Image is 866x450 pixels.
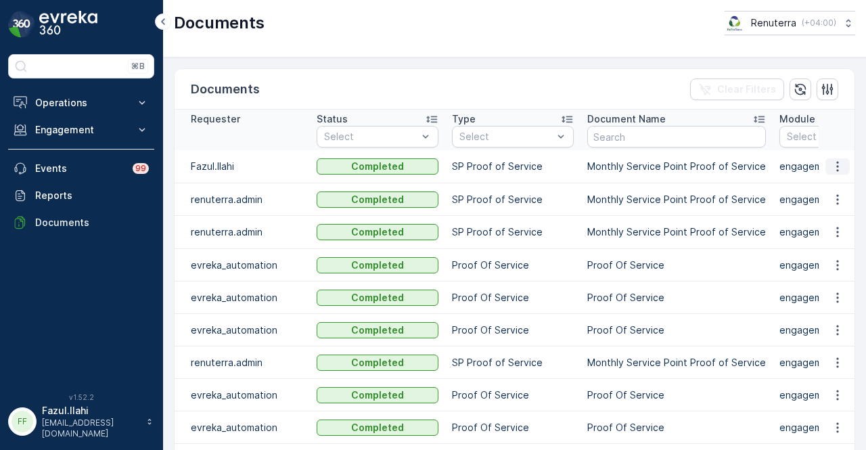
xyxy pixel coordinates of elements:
[725,16,746,30] img: Screenshot_2024-07-26_at_13.33.01.png
[587,421,766,434] p: Proof Of Service
[35,162,124,175] p: Events
[587,291,766,305] p: Proof Of Service
[717,83,776,96] p: Clear Filters
[452,388,574,402] p: Proof Of Service
[191,323,303,337] p: evreka_automation
[452,160,574,173] p: SP Proof of Service
[351,323,404,337] p: Completed
[35,189,149,202] p: Reports
[779,112,815,126] p: Module
[351,193,404,206] p: Completed
[351,160,404,173] p: Completed
[42,418,139,439] p: [EMAIL_ADDRESS][DOMAIN_NAME]
[587,126,766,148] input: Search
[191,160,303,173] p: Fazul.Ilahi
[317,257,438,273] button: Completed
[452,323,574,337] p: Proof Of Service
[8,116,154,143] button: Engagement
[351,291,404,305] p: Completed
[317,290,438,306] button: Completed
[351,258,404,272] p: Completed
[802,18,836,28] p: ( +04:00 )
[351,421,404,434] p: Completed
[452,225,574,239] p: SP Proof of Service
[191,80,260,99] p: Documents
[459,130,553,143] p: Select
[317,192,438,208] button: Completed
[35,123,127,137] p: Engagement
[191,388,303,402] p: evreka_automation
[587,193,766,206] p: Monthly Service Point Proof of Service
[39,11,97,38] img: logo_dark-DEwI_e13.png
[191,193,303,206] p: renuterra.admin
[42,404,139,418] p: Fazul.Ilahi
[324,130,417,143] p: Select
[587,258,766,272] p: Proof Of Service
[8,182,154,209] a: Reports
[452,112,476,126] p: Type
[174,12,265,34] p: Documents
[317,158,438,175] button: Completed
[131,61,145,72] p: ⌘B
[317,112,348,126] p: Status
[587,323,766,337] p: Proof Of Service
[452,291,574,305] p: Proof Of Service
[35,216,149,229] p: Documents
[317,322,438,338] button: Completed
[452,356,574,369] p: SP Proof of Service
[587,388,766,402] p: Proof Of Service
[452,193,574,206] p: SP Proof of Service
[351,225,404,239] p: Completed
[8,393,154,401] span: v 1.52.2
[690,78,784,100] button: Clear Filters
[191,258,303,272] p: evreka_automation
[587,112,666,126] p: Document Name
[725,11,855,35] button: Renuterra(+04:00)
[587,225,766,239] p: Monthly Service Point Proof of Service
[317,387,438,403] button: Completed
[452,421,574,434] p: Proof Of Service
[135,163,146,174] p: 99
[8,155,154,182] a: Events99
[191,112,240,126] p: Requester
[587,356,766,369] p: Monthly Service Point Proof of Service
[351,388,404,402] p: Completed
[8,404,154,439] button: FFFazul.Ilahi[EMAIL_ADDRESS][DOMAIN_NAME]
[8,11,35,38] img: logo
[191,421,303,434] p: evreka_automation
[12,411,33,432] div: FF
[351,356,404,369] p: Completed
[317,420,438,436] button: Completed
[8,209,154,236] a: Documents
[191,356,303,369] p: renuterra.admin
[35,96,127,110] p: Operations
[191,225,303,239] p: renuterra.admin
[8,89,154,116] button: Operations
[317,355,438,371] button: Completed
[452,258,574,272] p: Proof Of Service
[751,16,796,30] p: Renuterra
[191,291,303,305] p: evreka_automation
[317,224,438,240] button: Completed
[587,160,766,173] p: Monthly Service Point Proof of Service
